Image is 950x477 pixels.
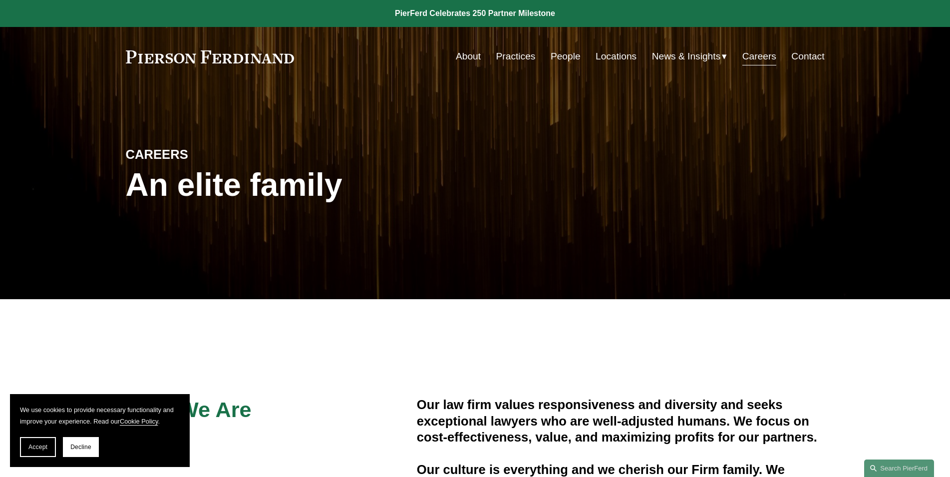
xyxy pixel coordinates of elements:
[20,437,56,457] button: Accept
[496,47,536,66] a: Practices
[551,47,581,66] a: People
[417,397,825,445] h4: Our law firm values responsiveness and diversity and seeks exceptional lawyers who are well-adjus...
[596,47,636,66] a: Locations
[120,418,158,425] a: Cookie Policy
[70,444,91,451] span: Decline
[20,404,180,427] p: We use cookies to provide necessary functionality and improve your experience. Read our .
[456,47,481,66] a: About
[864,460,934,477] a: Search this site
[126,146,301,162] h4: CAREERS
[126,167,475,203] h1: An elite family
[63,437,99,457] button: Decline
[10,394,190,467] section: Cookie banner
[652,48,721,65] span: News & Insights
[652,47,727,66] a: folder dropdown
[791,47,824,66] a: Contact
[28,444,47,451] span: Accept
[742,47,776,66] a: Careers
